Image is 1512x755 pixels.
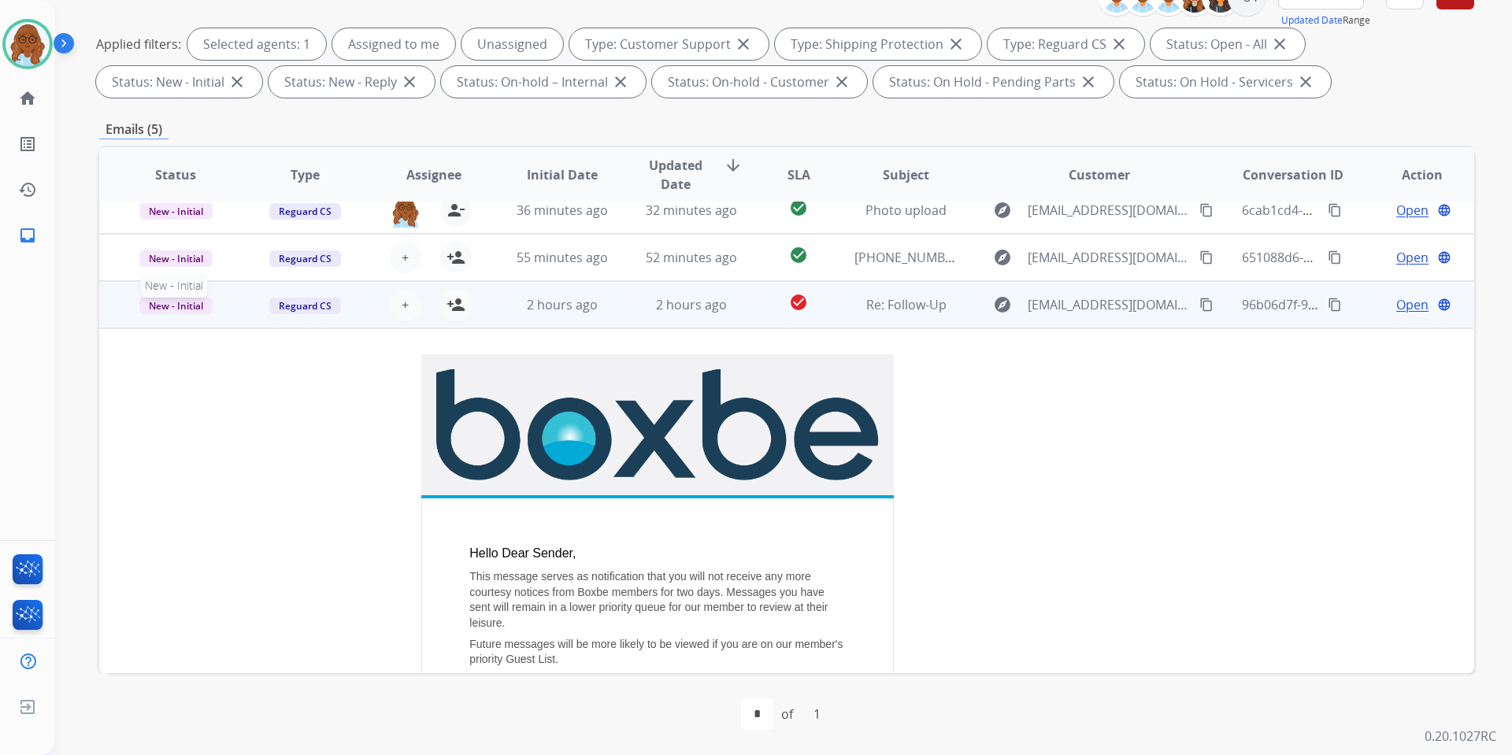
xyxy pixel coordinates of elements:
[400,72,419,91] mat-icon: close
[390,194,421,228] img: agent-avatar
[787,165,810,184] span: SLA
[1396,201,1429,220] span: Open
[1437,298,1451,312] mat-icon: language
[228,72,246,91] mat-icon: close
[1110,35,1128,54] mat-icon: close
[18,180,37,199] mat-icon: history
[447,295,465,314] mat-icon: person_add
[646,202,737,219] span: 32 minutes ago
[656,296,727,313] span: 2 hours ago
[1345,147,1474,202] th: Action
[517,202,608,219] span: 36 minutes ago
[1296,72,1315,91] mat-icon: close
[447,201,465,220] mat-icon: person_remove
[873,66,1114,98] div: Status: On Hold - Pending Parts
[269,203,341,220] span: Reguard CS
[1328,298,1342,312] mat-icon: content_copy
[18,135,37,154] mat-icon: list_alt
[139,203,213,220] span: New - Initial
[1199,298,1214,312] mat-icon: content_copy
[1069,165,1130,184] span: Customer
[1242,296,1478,313] span: 96b06d7f-98ff-4685-828b-55232cba0511
[1079,72,1098,91] mat-icon: close
[854,249,964,266] span: [PHONE_NUMBER]
[569,28,769,60] div: Type: Customer Support
[6,22,50,66] img: avatar
[332,28,455,60] div: Assigned to me
[99,120,169,139] p: Emails (5)
[18,89,37,108] mat-icon: home
[96,66,262,98] div: Status: New - Initial
[402,295,409,314] span: +
[1396,295,1429,314] span: Open
[789,246,808,265] mat-icon: check_circle
[527,296,598,313] span: 2 hours ago
[1151,28,1305,60] div: Status: Open - All
[1028,201,1190,220] span: [EMAIL_ADDRESS][DOMAIN_NAME]
[781,705,793,724] div: of
[390,242,421,273] button: +
[469,673,846,704] p: Thank you, [EMAIL_ADDRESS][DOMAIN_NAME]
[1425,727,1496,746] p: 0.20.1027RC
[801,698,833,730] div: 1
[469,569,846,631] p: This message serves as notification that you will not receive any more courtesy notices from Boxb...
[1328,250,1342,265] mat-icon: content_copy
[832,72,851,91] mat-icon: close
[640,156,712,194] span: Updated Date
[421,354,894,495] img: Boxbe
[406,165,461,184] span: Assignee
[517,249,608,266] span: 55 minutes ago
[1242,202,1482,219] span: 6cab1cd4-8560-42a7-8ed5-25732783719f
[390,289,421,320] button: +
[611,72,630,91] mat-icon: close
[187,28,326,60] div: Selected agents: 1
[1396,248,1429,267] span: Open
[1281,13,1370,27] span: Range
[993,248,1012,267] mat-icon: explore
[734,35,753,54] mat-icon: close
[155,165,196,184] span: Status
[402,248,409,267] span: +
[1243,165,1343,184] span: Conversation ID
[775,28,981,60] div: Type: Shipping Protection
[447,248,465,267] mat-icon: person_add
[652,66,867,98] div: Status: On-hold - Customer
[1281,14,1343,27] button: Updated Date
[947,35,965,54] mat-icon: close
[646,249,737,266] span: 52 minutes ago
[865,202,947,219] span: Photo upload
[866,296,947,313] span: Re: Follow-Up
[469,546,846,562] p: Hello Dear Sender,
[461,28,563,60] div: Unassigned
[1270,35,1289,54] mat-icon: close
[789,198,808,217] mat-icon: check_circle
[1120,66,1331,98] div: Status: On Hold - Servicers
[1437,250,1451,265] mat-icon: language
[18,226,37,245] mat-icon: inbox
[883,165,929,184] span: Subject
[139,298,213,314] span: New - Initial
[269,250,341,267] span: Reguard CS
[1242,249,1483,266] span: 651088d6-3b28-48ba-90d6-2f00a38c0c30
[1028,295,1190,314] span: [EMAIL_ADDRESS][DOMAIN_NAME]
[1199,203,1214,217] mat-icon: content_copy
[527,165,598,184] span: Initial Date
[724,156,743,175] mat-icon: arrow_downward
[993,201,1012,220] mat-icon: explore
[789,293,808,312] mat-icon: check_circle
[291,165,320,184] span: Type
[441,66,646,98] div: Status: On-hold – Internal
[96,35,181,54] p: Applied filters:
[1437,203,1451,217] mat-icon: language
[993,295,1012,314] mat-icon: explore
[988,28,1144,60] div: Type: Reguard CS
[469,637,846,668] p: Future messages will be more likely to be viewed if you are on our member's priority Guest List.
[139,250,213,267] span: New - Initial
[269,66,435,98] div: Status: New - Reply
[269,298,341,314] span: Reguard CS
[1328,203,1342,217] mat-icon: content_copy
[1199,250,1214,265] mat-icon: content_copy
[141,274,207,298] span: New - Initial
[1028,248,1190,267] span: [EMAIL_ADDRESS][DOMAIN_NAME]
